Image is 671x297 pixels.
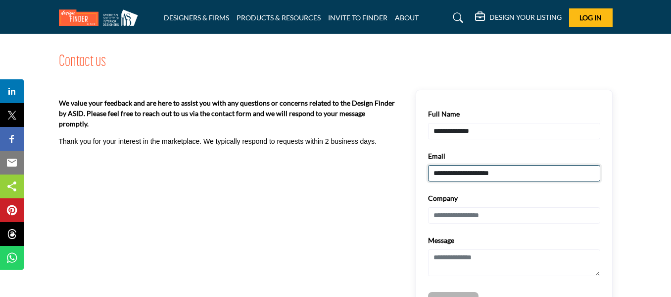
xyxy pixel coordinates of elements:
[579,13,602,22] span: Log In
[428,236,454,245] label: Message
[237,13,321,22] a: PRODUCTS & RESOURCES
[395,13,419,22] a: ABOUT
[328,13,387,22] a: INVITE TO FINDER
[59,9,143,26] img: Site Logo
[428,193,458,203] label: Company
[59,50,106,74] h2: Contact us
[475,12,562,24] div: DESIGN YOUR LISTING
[443,10,470,26] a: Search
[569,8,613,27] button: Log In
[59,98,396,129] b: We value your feedback and are here to assist you with any questions or concerns related to the D...
[428,151,445,161] label: Email
[428,109,460,119] label: Full Name
[59,137,377,147] p: Thank you for your interest in the marketplace. We typically respond to requests within 2 busines...
[164,13,229,22] a: DESIGNERS & FIRMS
[489,13,562,22] h5: DESIGN YOUR LISTING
